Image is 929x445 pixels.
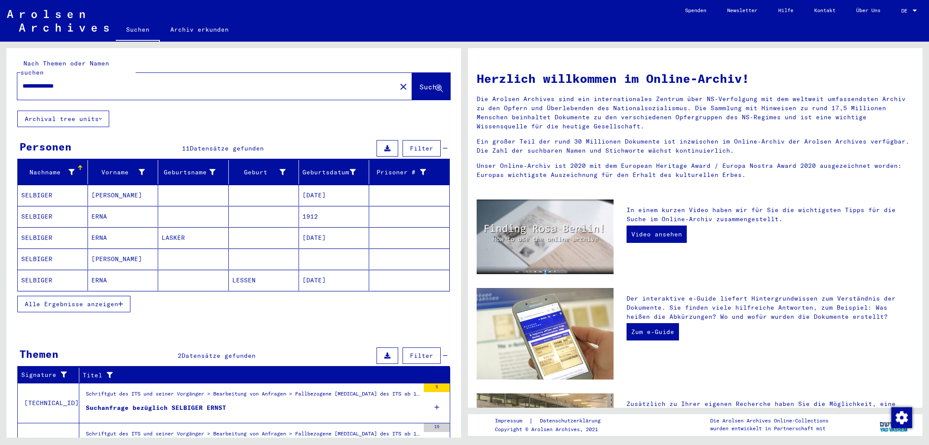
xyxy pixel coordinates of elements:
[19,346,58,362] div: Themen
[477,161,914,180] p: Unser Online-Archiv ist 2020 mit dem European Heritage Award / Europa Nostra Award 2020 ausgezeic...
[86,403,226,412] div: Suchanfrage bezüglich SELBIGER ERNST
[373,165,439,179] div: Prisoner #
[627,294,914,321] p: Der interaktive e-Guide liefert Hintergrundwissen zum Verständnis der Dokumente. Sie finden viele...
[88,206,158,227] mat-cell: ERNA
[412,73,450,100] button: Suche
[369,160,449,184] mat-header-cell: Prisoner #
[710,425,828,432] p: wurden entwickelt in Partnerschaft mit
[18,249,88,269] mat-cell: SELBIGER
[878,414,910,435] img: yv_logo.png
[299,227,369,248] mat-cell: [DATE]
[18,206,88,227] mat-cell: SELBIGER
[83,368,439,382] div: Titel
[477,95,914,131] p: Die Arolsen Archives sind ein internationales Zentrum über NS-Verfolgung mit dem weltweit umfasse...
[158,227,228,248] mat-cell: LASKER
[18,185,88,206] mat-cell: SELBIGER
[88,227,158,248] mat-cell: ERNA
[395,78,412,95] button: Clear
[88,249,158,269] mat-cell: [PERSON_NAME]
[229,160,299,184] mat-header-cell: Geburt‏
[901,8,911,14] span: DE
[21,168,75,177] div: Nachname
[477,200,614,274] img: video.jpg
[232,168,286,177] div: Geburt‏
[419,82,441,91] span: Suche
[21,370,68,380] div: Signature
[232,165,299,179] div: Geburt‏
[158,160,228,184] mat-header-cell: Geburtsname
[398,82,409,92] mat-icon: close
[7,10,109,32] img: Arolsen_neg.svg
[91,168,145,177] div: Vorname
[162,165,228,179] div: Geburtsname
[302,168,356,177] div: Geburtsdatum
[373,168,426,177] div: Prisoner #
[299,185,369,206] mat-cell: [DATE]
[18,160,88,184] mat-header-cell: Nachname
[477,69,914,88] h1: Herzlich willkommen im Online-Archiv!
[18,270,88,291] mat-cell: SELBIGER
[178,352,182,360] span: 2
[710,417,828,425] p: Die Arolsen Archives Online-Collections
[495,416,611,425] div: |
[299,270,369,291] mat-cell: [DATE]
[190,144,264,152] span: Datensätze gefunden
[86,430,419,442] div: Schriftgut des ITS und seiner Vorgänger > Bearbeitung von Anfragen > Fallbezogene [MEDICAL_DATA] ...
[533,416,611,425] a: Datenschutzerklärung
[88,185,158,206] mat-cell: [PERSON_NAME]
[25,300,118,308] span: Alle Ergebnisse anzeigen
[627,226,687,243] a: Video ansehen
[83,371,429,380] div: Titel
[477,137,914,155] p: Ein großer Teil der rund 30 Millionen Dokumente ist inzwischen im Online-Archiv der Arolsen Archi...
[302,165,369,179] div: Geburtsdatum
[182,144,190,152] span: 11
[91,165,158,179] div: Vorname
[477,288,614,380] img: eguide.jpg
[17,111,109,127] button: Archival tree units
[495,416,529,425] a: Impressum
[86,390,419,402] div: Schriftgut des ITS und seiner Vorgänger > Bearbeitung von Anfragen > Fallbezogene [MEDICAL_DATA] ...
[162,168,215,177] div: Geburtsname
[410,352,433,360] span: Filter
[18,383,79,423] td: [TECHNICAL_ID]
[299,160,369,184] mat-header-cell: Geburtsdatum
[424,383,450,392] div: 5
[88,160,158,184] mat-header-cell: Vorname
[88,270,158,291] mat-cell: ERNA
[182,352,256,360] span: Datensätze gefunden
[627,323,679,340] a: Zum e-Guide
[424,423,450,432] div: 15
[627,206,914,224] p: In einem kurzen Video haben wir für Sie die wichtigsten Tipps für die Suche im Online-Archiv zusa...
[19,139,71,154] div: Personen
[891,407,912,428] img: Zustimmung ändern
[299,206,369,227] mat-cell: 1912
[410,144,433,152] span: Filter
[403,140,441,157] button: Filter
[21,368,79,382] div: Signature
[20,59,109,76] mat-label: Nach Themen oder Namen suchen
[116,19,160,42] a: Suchen
[627,399,914,436] p: Zusätzlich zu Ihrer eigenen Recherche haben Sie die Möglichkeit, eine Anfrage an die Arolsen Arch...
[21,165,88,179] div: Nachname
[403,347,441,364] button: Filter
[160,19,239,40] a: Archiv erkunden
[229,270,299,291] mat-cell: LESSEN
[495,425,611,433] p: Copyright © Arolsen Archives, 2021
[17,296,130,312] button: Alle Ergebnisse anzeigen
[18,227,88,248] mat-cell: SELBIGER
